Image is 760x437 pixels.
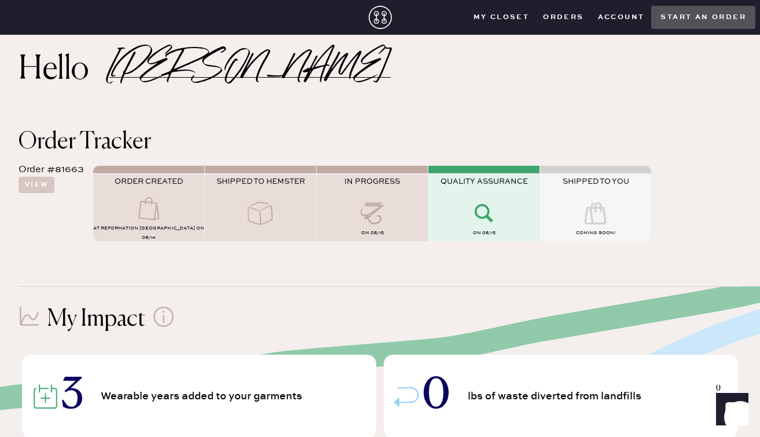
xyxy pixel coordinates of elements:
span: SHIPPED TO YOU [563,177,629,186]
button: My Closet [467,9,537,26]
iframe: Front Chat [705,385,755,435]
span: 3 [61,376,83,417]
h2: Hello [19,56,109,84]
span: on 08/15 [473,230,495,236]
span: QUALITY ASSURANCE [440,177,528,186]
button: Orders [536,9,590,26]
span: AT Reformation [GEOGRAPHIC_DATA] on 08/14 [93,225,204,241]
span: COMING SOON! [576,230,615,236]
button: View [19,177,54,193]
span: lbs of waste diverted from landfills [468,391,645,402]
h1: My Impact [47,305,145,333]
span: IN PROGRESS [344,177,400,186]
button: Account [591,9,652,26]
span: on 08/15 [361,230,384,236]
span: Order Tracker [19,130,151,154]
span: ORDER CREATED [115,177,183,186]
div: Order #81663 [19,163,84,177]
span: SHIPPED TO HEMSTER [216,177,305,186]
button: Start an order [651,6,755,29]
h2: [PERSON_NAME] [109,63,391,78]
span: 0 [423,376,450,417]
span: Wearable years added to your garments [101,391,306,402]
